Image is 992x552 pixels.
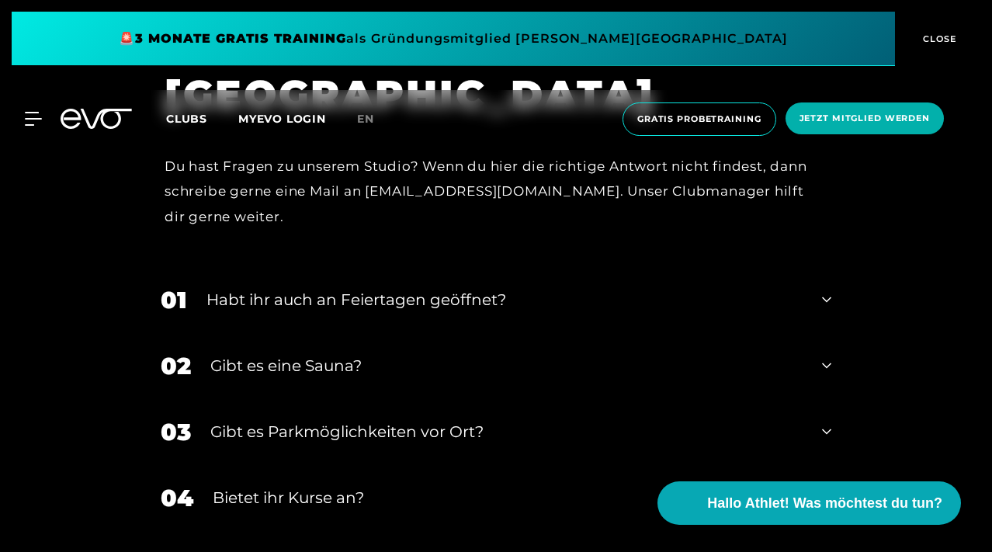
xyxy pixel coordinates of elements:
[657,481,961,525] button: Hallo Athlet! Was möchtest du tun?
[161,481,193,516] div: 04
[161,415,191,450] div: 03
[210,354,803,377] div: Gibt es eine Sauna?
[210,420,803,443] div: Gibt es Parkmöglichkeiten vor Ort?
[238,112,326,126] a: MYEVO LOGIN
[166,111,238,126] a: Clubs
[161,349,191,384] div: 02
[166,112,207,126] span: Clubs
[781,102,949,136] a: Jetzt Mitglied werden
[213,486,803,509] div: Bietet ihr Kurse an?
[799,112,930,125] span: Jetzt Mitglied werden
[206,288,803,311] div: Habt ihr auch an Feiertagen geöffnet?
[707,493,942,514] span: Hallo Athlet! Was möchtest du tun?
[919,32,957,46] span: CLOSE
[165,154,808,229] div: Du hast Fragen zu unserem Studio? Wenn du hier die richtige Antwort nicht findest, dann schreibe ...
[161,283,187,318] div: 01
[637,113,761,126] span: Gratis Probetraining
[357,110,393,128] a: en
[618,102,781,136] a: Gratis Probetraining
[895,12,980,66] button: CLOSE
[357,112,374,126] span: en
